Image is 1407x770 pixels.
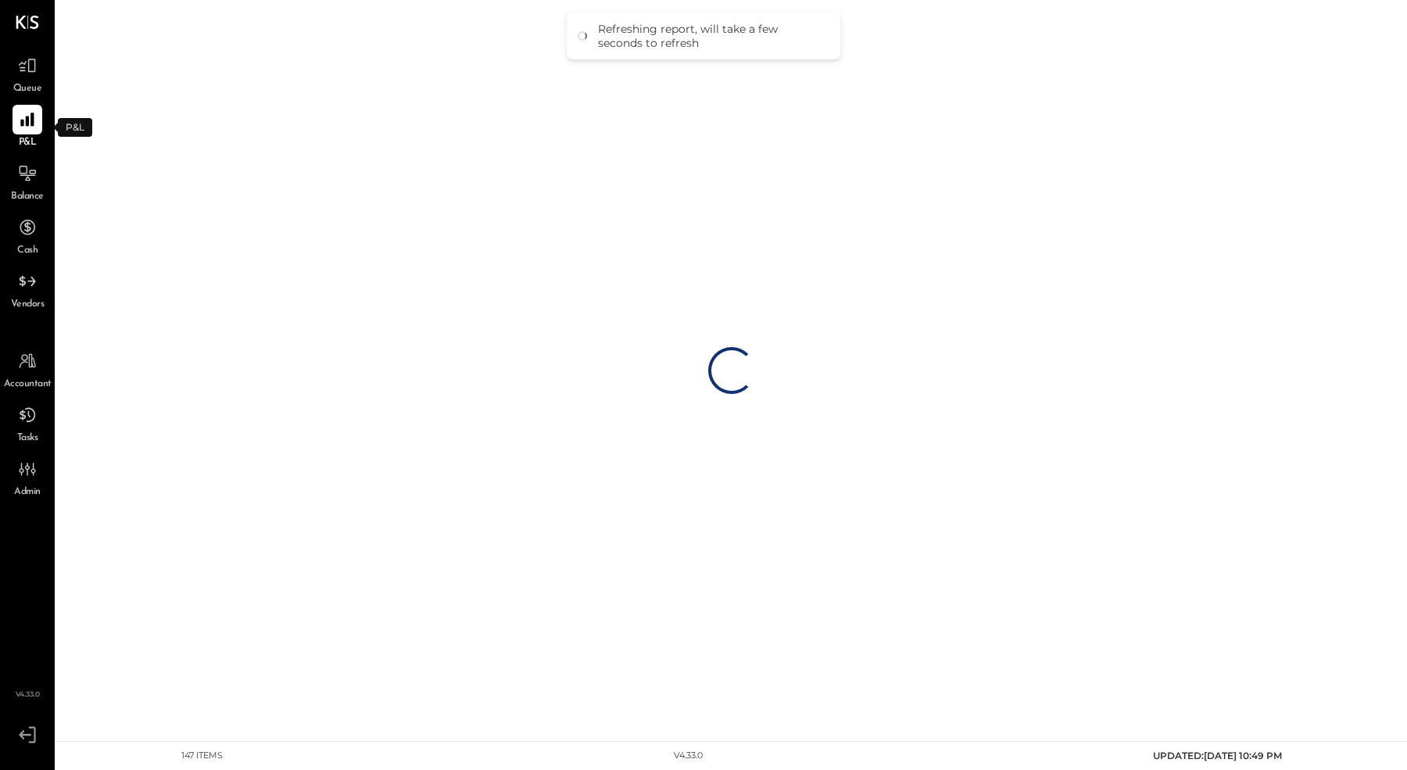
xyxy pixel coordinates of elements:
span: Vendors [11,298,45,312]
span: Cash [17,244,38,258]
a: Admin [1,454,54,500]
a: Cash [1,213,54,258]
span: Balance [11,190,44,204]
span: Admin [14,485,41,500]
div: v 4.33.0 [674,750,703,762]
span: P&L [19,136,37,150]
span: UPDATED: [DATE] 10:49 PM [1153,750,1282,761]
span: Queue [13,82,42,96]
a: Tasks [1,400,54,446]
a: Queue [1,51,54,96]
span: Accountant [4,378,52,392]
div: P&L [58,118,92,137]
a: Balance [1,159,54,204]
div: 147 items [181,750,223,762]
a: P&L [1,105,54,150]
span: Tasks [17,432,38,446]
a: Accountant [1,346,54,392]
a: Vendors [1,267,54,312]
div: Refreshing report, will take a few seconds to refresh [598,22,825,50]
